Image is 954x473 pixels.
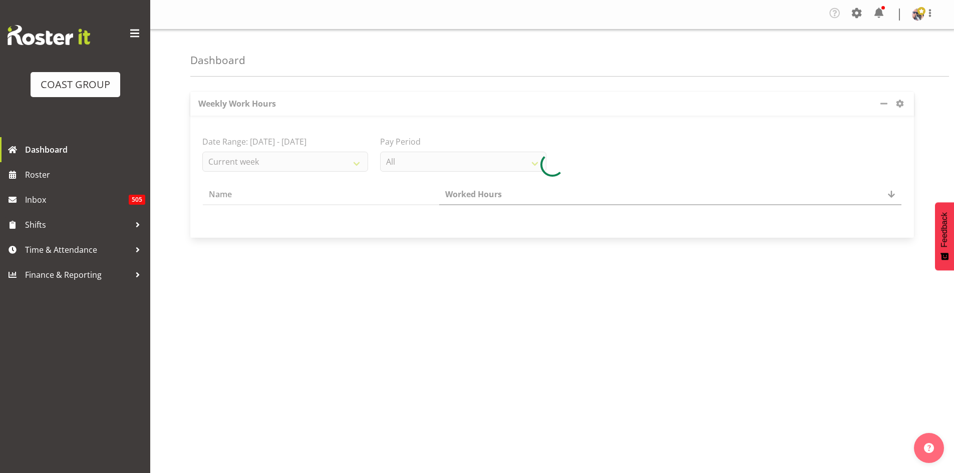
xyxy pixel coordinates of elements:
button: Feedback - Show survey [935,202,954,270]
span: Time & Attendance [25,242,130,257]
img: help-xxl-2.png [924,443,934,453]
span: Shifts [25,217,130,232]
span: Feedback [940,212,949,247]
h4: Dashboard [190,55,245,66]
span: Finance & Reporting [25,267,130,282]
img: Rosterit website logo [8,25,90,45]
span: Dashboard [25,142,145,157]
span: Roster [25,167,145,182]
div: COAST GROUP [41,77,110,92]
span: Inbox [25,192,129,207]
img: shaun-dalgetty840549a0c8df28bbc325279ea0715bbc.png [912,9,924,21]
span: 505 [129,195,145,205]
